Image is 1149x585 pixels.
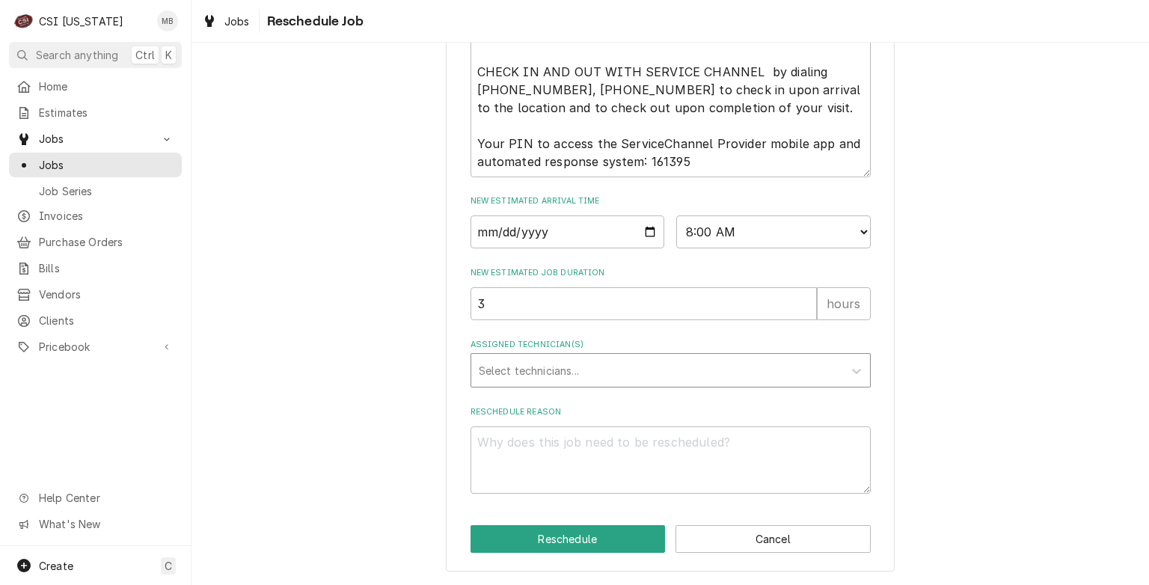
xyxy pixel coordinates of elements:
span: Home [39,79,174,94]
span: Invoices [39,208,174,224]
span: What's New [39,516,173,532]
div: C [13,10,34,31]
div: Assigned Technician(s) [471,339,871,388]
input: Date [471,215,665,248]
span: Estimates [39,105,174,120]
div: CSI [US_STATE] [39,13,123,29]
select: Time Select [676,215,871,248]
a: Go to Pricebook [9,334,182,359]
span: Vendors [39,287,174,302]
div: New Estimated Arrival Time [471,195,871,248]
label: New Estimated Arrival Time [471,195,871,207]
a: Go to Jobs [9,126,182,151]
span: Search anything [36,47,118,63]
a: Bills [9,256,182,281]
div: MB [157,10,178,31]
span: Pricebook [39,339,152,355]
span: Ctrl [135,47,155,63]
span: Reschedule Job [263,11,364,31]
label: New Estimated Job Duration [471,267,871,279]
button: Cancel [675,525,871,553]
span: Job Series [39,183,174,199]
a: Jobs [196,9,256,34]
span: Help Center [39,490,173,506]
button: Reschedule [471,525,666,553]
span: K [165,47,172,63]
span: Purchase Orders [39,234,174,250]
span: Clients [39,313,174,328]
div: Button Group [471,525,871,553]
div: Reschedule Reason [471,406,871,494]
span: Jobs [224,13,250,29]
span: Create [39,560,73,572]
a: Purchase Orders [9,230,182,254]
div: Button Group Row [471,525,871,553]
div: Matt Brewington's Avatar [157,10,178,31]
a: Estimates [9,100,182,125]
a: Home [9,74,182,99]
a: Jobs [9,153,182,177]
div: hours [817,287,871,320]
a: Go to What's New [9,512,182,536]
button: Search anythingCtrlK [9,42,182,68]
a: Vendors [9,282,182,307]
span: Jobs [39,157,174,173]
a: Clients [9,308,182,333]
div: New Estimated Job Duration [471,267,871,320]
textarea: NTE $0 CHECK IN AND OUT WITH SERVICE CHANNEL by dialing [PHONE_NUMBER], [PHONE_NUMBER] to check i... [471,20,871,177]
span: Bills [39,260,174,276]
div: CSI Kentucky's Avatar [13,10,34,31]
label: Assigned Technician(s) [471,339,871,351]
a: Job Series [9,179,182,203]
a: Invoices [9,203,182,228]
span: C [165,558,172,574]
span: Jobs [39,131,152,147]
a: Go to Help Center [9,486,182,510]
label: Reschedule Reason [471,406,871,418]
